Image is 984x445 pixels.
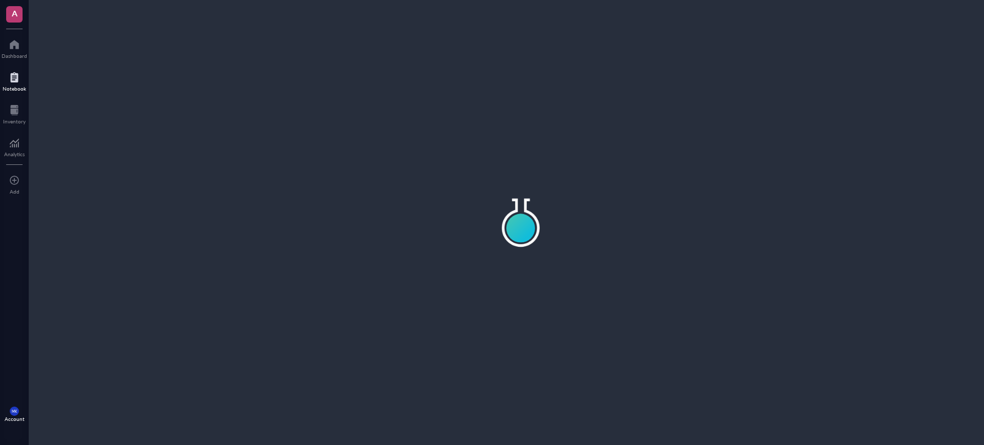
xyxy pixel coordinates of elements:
div: Notebook [3,86,26,92]
div: Add [10,188,19,195]
div: Dashboard [2,53,27,59]
a: Notebook [3,69,26,92]
a: Analytics [4,135,25,157]
div: Account [5,416,25,422]
a: Dashboard [2,36,27,59]
div: Inventory [3,118,26,124]
div: Analytics [4,151,25,157]
span: A [12,7,17,19]
a: Inventory [3,102,26,124]
span: MK [12,409,17,413]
